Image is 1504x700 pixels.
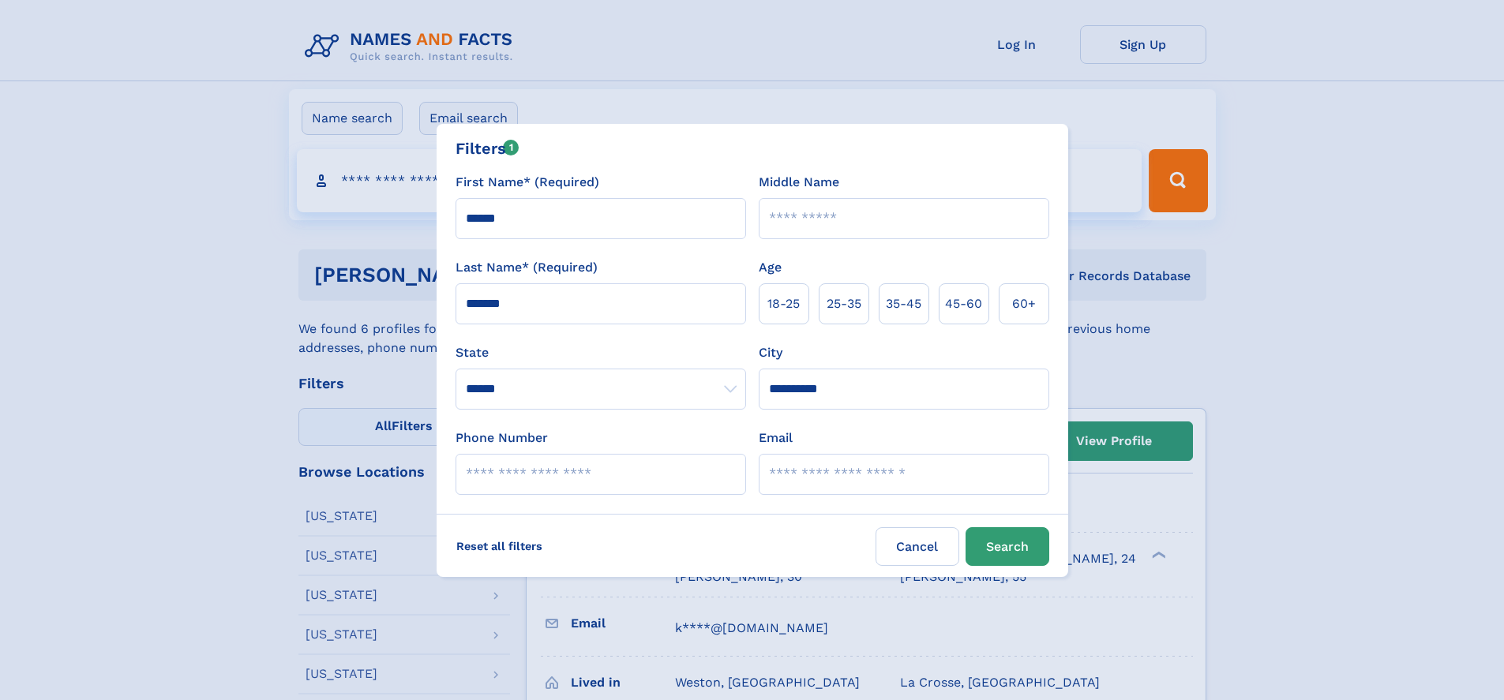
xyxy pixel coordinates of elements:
[759,258,782,277] label: Age
[759,429,793,447] label: Email
[945,294,982,313] span: 45‑60
[827,294,861,313] span: 25‑35
[456,258,598,277] label: Last Name* (Required)
[456,137,519,160] div: Filters
[446,527,553,565] label: Reset all filters
[456,343,746,362] label: State
[966,527,1049,566] button: Search
[759,173,839,192] label: Middle Name
[759,343,782,362] label: City
[886,294,921,313] span: 35‑45
[456,173,599,192] label: First Name* (Required)
[767,294,800,313] span: 18‑25
[456,429,548,447] label: Phone Number
[1012,294,1036,313] span: 60+
[876,527,959,566] label: Cancel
